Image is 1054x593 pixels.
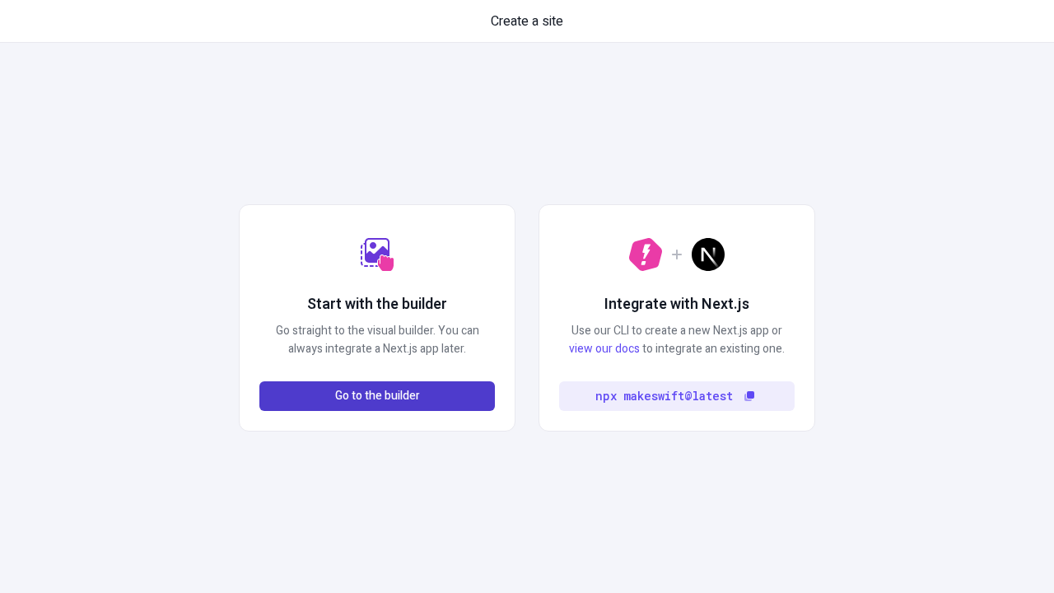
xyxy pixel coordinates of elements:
code: npx makeswift@latest [595,387,733,405]
p: Use our CLI to create a new Next.js app or to integrate an existing one. [559,322,795,358]
span: Go to the builder [335,387,420,405]
h2: Integrate with Next.js [604,294,749,315]
a: view our docs [569,340,640,357]
button: Go to the builder [259,381,495,411]
p: Go straight to the visual builder. You can always integrate a Next.js app later. [259,322,495,358]
h2: Start with the builder [307,294,447,315]
span: Create a site [491,12,563,31]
